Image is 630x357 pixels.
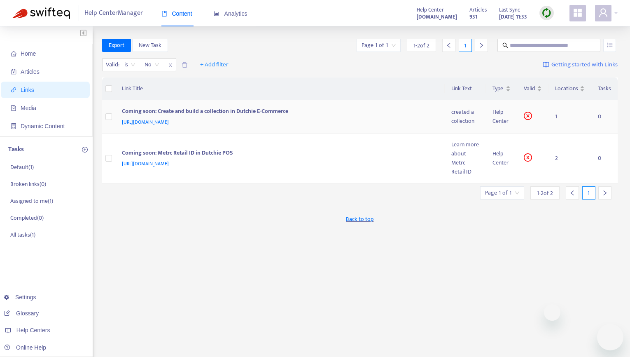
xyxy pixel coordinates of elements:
[541,8,552,18] img: sync.dc5367851b00ba804db3.png
[11,105,16,111] span: file-image
[10,230,35,239] p: All tasks ( 1 )
[502,42,508,48] span: search
[413,41,429,50] span: 1 - 2 of 2
[194,58,235,71] button: + Add filter
[12,7,70,19] img: Swifteq
[346,215,373,223] span: Back to top
[486,78,517,100] th: Type
[451,140,479,176] div: Learn more about Metrc Retail ID
[165,60,176,70] span: close
[591,100,618,134] td: 0
[603,39,616,52] button: unordered-list
[82,147,88,153] span: plus-circle
[492,84,504,93] span: Type
[10,214,44,222] p: Completed ( 0 )
[122,118,169,126] span: [URL][DOMAIN_NAME]
[21,105,36,111] span: Media
[524,84,535,93] span: Valid
[102,39,131,52] button: Export
[84,5,143,21] span: Help Center Manager
[21,123,65,129] span: Dynamic Content
[417,12,457,21] a: [DOMAIN_NAME]
[555,84,578,93] span: Locations
[11,87,16,93] span: link
[548,78,591,100] th: Locations
[598,8,608,18] span: user
[582,186,595,200] div: 1
[122,148,435,159] div: Coming soon: Metrc Retail ID in Dutchie POS
[139,41,161,50] span: New Task
[492,108,511,126] div: Help Center
[4,310,39,317] a: Glossary
[21,87,34,93] span: Links
[548,134,591,183] td: 2
[132,39,168,52] button: New Task
[417,5,444,14] span: Help Center
[4,294,36,301] a: Settings
[537,189,553,197] span: 1 - 2 of 2
[499,5,520,14] span: Last Sync
[591,78,618,100] th: Tasks
[11,69,16,75] span: account-book
[16,327,50,334] span: Help Centers
[459,39,472,52] div: 1
[446,42,452,48] span: left
[492,149,511,167] div: Help Center
[145,59,159,71] span: No
[8,145,24,155] p: Tasks
[11,123,16,129] span: container
[597,324,623,350] iframe: Button to launch messaging window
[10,163,34,171] p: Default ( 1 )
[124,59,135,71] span: is
[11,51,16,56] span: home
[214,10,247,17] span: Analytics
[551,60,618,70] span: Getting started with Links
[602,190,608,196] span: right
[524,112,532,120] span: close-circle
[10,197,53,205] p: Assigned to me ( 1 )
[21,50,36,57] span: Home
[544,304,560,321] iframe: Close message
[543,58,618,71] a: Getting started with Links
[161,10,192,17] span: Content
[109,41,124,50] span: Export
[543,61,549,68] img: image-link
[469,5,487,14] span: Articles
[569,190,575,196] span: left
[115,78,445,100] th: Link Title
[10,180,46,188] p: Broken links ( 0 )
[122,160,169,168] span: [URL][DOMAIN_NAME]
[21,68,40,75] span: Articles
[478,42,484,48] span: right
[524,153,532,162] span: close-circle
[591,134,618,183] td: 0
[469,12,477,21] strong: 931
[200,60,229,70] span: + Add filter
[499,12,527,21] strong: [DATE] 11:33
[4,344,46,351] a: Online Help
[182,62,188,68] span: delete
[548,100,591,134] td: 1
[214,11,219,16] span: area-chart
[122,107,435,117] div: Coming soon: Create and build a collection in Dutchie E-Commerce
[607,42,613,48] span: unordered-list
[161,11,167,16] span: book
[445,78,486,100] th: Link Text
[517,78,548,100] th: Valid
[451,108,479,126] div: created a collection
[573,8,583,18] span: appstore
[103,59,121,71] span: Valid :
